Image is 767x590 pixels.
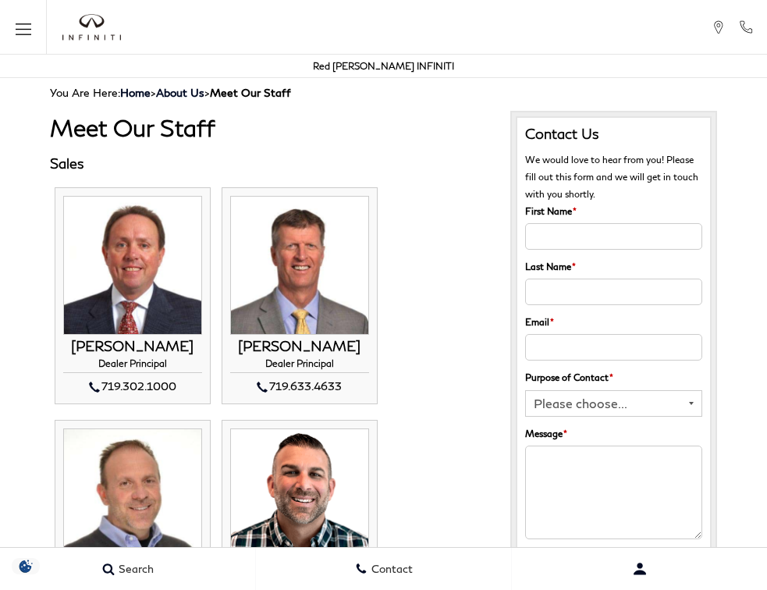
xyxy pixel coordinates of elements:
a: Red [PERSON_NAME] INFINITI [313,60,454,72]
a: Home [120,86,151,99]
img: THOM BUCKLEY [63,196,202,335]
div: 719.633.4633 [230,377,369,396]
h3: Contact Us [525,126,702,143]
div: Breadcrumbs [50,86,717,99]
span: You Are Here: [50,86,291,99]
span: We would love to hear from you! Please fill out this form and we will get in touch with you shortly. [525,154,698,199]
button: Open user profile menu [512,549,767,588]
span: Contact [368,563,413,576]
h4: Dealer Principal [230,358,369,373]
img: Opt-Out Icon [8,558,44,574]
a: About Us [156,86,204,99]
img: INFINITI [62,14,121,41]
label: Email [525,313,554,330]
a: infiniti [62,14,121,41]
label: First Name [525,202,577,219]
img: JOHN ZUMBO [63,428,202,567]
h4: Dealer Principal [63,358,202,373]
div: 719.302.1000 [63,377,202,396]
label: Last Name [525,258,576,275]
img: ROBERT WARNER [230,428,369,567]
span: Search [115,563,154,576]
span: > [156,86,291,99]
label: Message [525,425,567,442]
span: > [120,86,291,99]
h1: Meet Our Staff [50,115,487,140]
img: MIKE JORGENSEN [230,196,369,335]
section: Click to Open Cookie Consent Modal [8,558,44,574]
label: Purpose of Contact [525,368,613,386]
h3: Sales [50,156,487,172]
h3: [PERSON_NAME] [230,339,369,354]
h3: [PERSON_NAME] [63,339,202,354]
strong: Meet Our Staff [210,86,291,99]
